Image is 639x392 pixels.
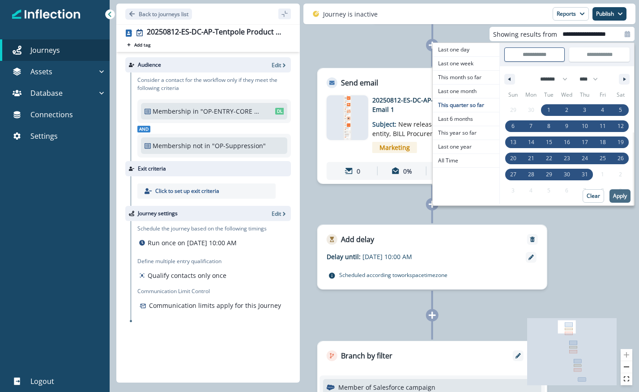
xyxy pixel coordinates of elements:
[612,88,630,102] span: Sat
[576,102,594,118] button: 3
[153,141,191,150] p: Membership
[553,7,589,21] button: Reports
[323,9,378,19] p: Journey is inactive
[504,166,522,183] button: 27
[558,88,576,102] span: Wed
[612,150,630,166] button: 26
[134,42,150,47] p: Add tag
[576,118,594,134] button: 10
[193,107,199,116] p: in
[155,187,219,195] p: Click to set up exit criteria
[433,112,499,126] span: Last 6 months
[522,134,540,150] button: 14
[278,9,291,19] button: sidebar collapse toggle
[504,150,522,166] button: 20
[510,166,516,183] span: 27
[510,150,516,166] span: 20
[546,166,552,183] span: 29
[327,252,362,261] p: Delay until:
[618,134,624,150] span: 19
[137,126,150,132] span: And
[343,95,351,140] img: email asset unavailable
[403,166,412,175] p: 0%
[601,102,604,118] span: 4
[138,165,166,173] p: Exit criteria
[30,131,58,141] p: Settings
[433,57,499,70] span: Last one week
[546,150,552,166] span: 22
[525,236,540,243] button: Remove
[576,88,594,102] span: Thu
[576,134,594,150] button: 17
[582,118,588,134] span: 10
[528,134,534,150] span: 14
[587,193,600,199] p: Clear
[272,210,281,217] p: Edit
[565,118,568,134] span: 9
[493,30,557,39] p: Showing results from
[147,28,287,38] div: 20250812-ES-DC-AP-Tentpole Product Webinar
[528,150,534,166] span: 21
[594,118,612,134] button: 11
[564,166,570,183] span: 30
[372,95,515,114] p: 20250812-ES-DC-AP-Product Tentpole Customer Email 1
[341,234,374,245] p: Add delay
[621,361,632,373] button: zoom out
[30,88,63,98] p: Database
[540,134,558,150] button: 15
[592,7,626,21] button: Publish
[540,118,558,134] button: 8
[149,301,281,310] p: Communication limits apply for this Journey
[511,118,515,134] span: 6
[618,118,624,134] span: 12
[529,118,532,134] span: 7
[272,61,281,69] p: Edit
[339,270,447,279] p: Scheduled according to workspace timezone
[433,140,499,153] span: Last one year
[30,376,54,387] p: Logout
[594,88,612,102] span: Fri
[433,85,499,98] button: Last one month
[433,71,499,84] span: This month so far
[582,166,588,183] span: 31
[433,126,499,140] button: This year so far
[583,102,586,118] span: 3
[600,134,606,150] span: 18
[504,134,522,150] button: 13
[138,61,161,69] p: Audience
[619,102,622,118] span: 5
[547,118,550,134] span: 8
[612,102,630,118] button: 5
[525,353,540,359] button: Remove
[522,118,540,134] button: 7
[540,150,558,166] button: 22
[594,102,612,118] button: 4
[600,150,606,166] span: 25
[522,88,540,102] span: Mon
[540,166,558,183] button: 29
[558,150,576,166] button: 23
[317,225,547,290] div: Add delayRemoveDelay until:[DATE] 10:00 AMScheduled according toworkspacetimezone
[137,225,267,233] p: Schedule the journey based on the following timings
[357,166,360,175] p: 0
[137,76,291,92] p: Consider a contact for the workflow only if they meet the following criteria
[317,68,547,184] div: Send emailRemoveemail asset unavailable20250812-ES-DC-AP-Product Tentpole Customer Email 1Subject...
[372,142,417,153] span: Marketing
[125,41,152,48] button: Add tag
[193,141,210,150] p: not in
[612,118,630,134] button: 12
[433,85,499,98] span: Last one month
[594,150,612,166] button: 25
[576,150,594,166] button: 24
[12,8,81,21] img: Inflection
[148,271,226,280] p: Qualify contacts only once
[362,252,474,261] p: [DATE] 10:00 AM
[30,45,60,55] p: Journeys
[540,102,558,118] button: 1
[433,98,499,112] button: This quarter so far
[433,43,499,56] span: Last one day
[275,108,284,115] span: DL
[212,141,272,150] p: "OP-Suppression"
